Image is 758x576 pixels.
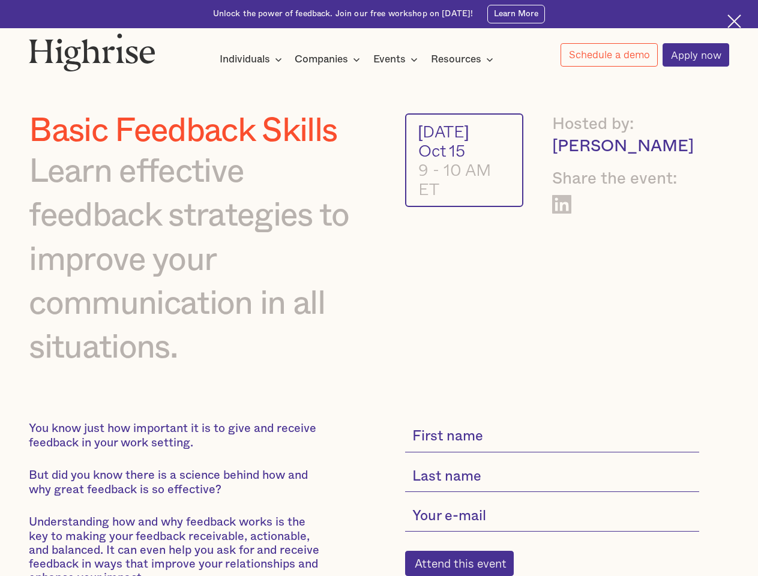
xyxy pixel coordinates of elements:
[418,141,447,160] div: Oct
[295,52,364,67] div: Companies
[29,33,155,71] img: Highrise logo
[449,141,465,160] div: 15
[552,195,571,214] a: Share on LinkedIn
[373,52,421,67] div: Events
[552,113,699,136] div: Hosted by:
[418,160,511,199] div: 9 - 10 AM ET
[561,43,658,67] a: Schedule a demo
[220,52,286,67] div: Individuals
[552,168,699,190] div: Share the event:
[405,422,700,575] form: current-single-event-subscribe-form
[29,113,374,150] h1: Basic Feedback Skills
[663,43,729,67] a: Apply now
[727,14,741,28] img: Cross icon
[213,8,474,20] div: Unlock the power of feedback. Join our free workshop on [DATE]!
[29,422,320,449] p: You know just how important it is to give and receive feedback in your work setting.
[405,551,514,576] input: Attend this event
[295,52,348,67] div: Companies
[431,52,497,67] div: Resources
[405,422,700,452] input: First name
[431,52,481,67] div: Resources
[373,52,406,67] div: Events
[405,462,700,493] input: Last name
[487,5,545,23] a: Learn More
[29,150,374,370] div: Learn effective feedback strategies to improve your communication in all situations.
[418,122,511,141] div: [DATE]
[405,502,700,532] input: Your e-mail
[220,52,270,67] div: Individuals
[552,136,699,158] div: [PERSON_NAME]
[29,469,320,496] p: But did you know there is a science behind how and why great feedback is so effective?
